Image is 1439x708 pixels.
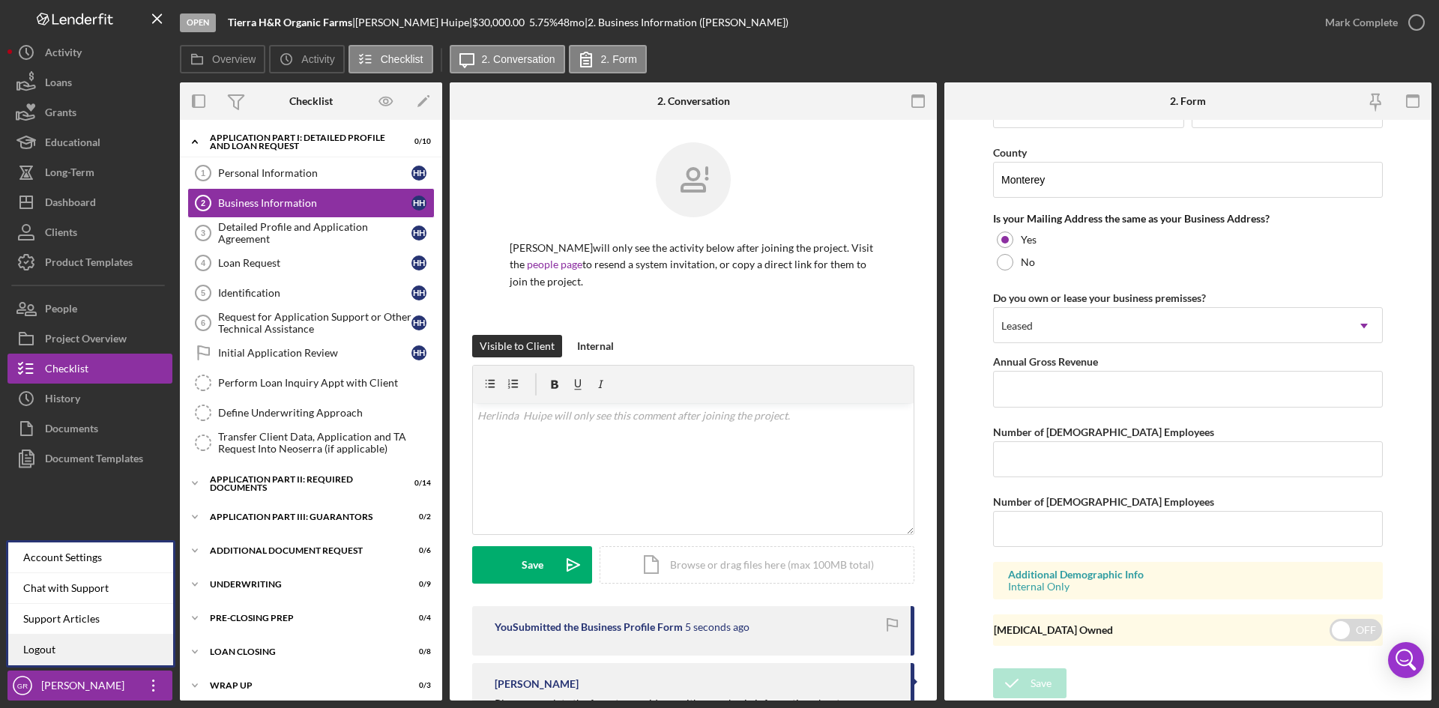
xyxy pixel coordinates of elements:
[7,444,172,473] button: Document Templates
[187,158,435,188] a: 1Personal InformationHH
[218,287,411,299] div: Identification
[45,157,94,191] div: Long-Term
[7,67,172,97] button: Loans
[7,294,172,324] button: People
[349,45,433,73] button: Checklist
[180,13,216,32] div: Open
[187,428,435,458] a: Transfer Client Data, Application and TA Request Into Neoserra (if applicable)
[228,16,352,28] b: Tierra H&R Organic Farms
[201,318,205,327] tspan: 6
[218,197,411,209] div: Business Information
[212,53,256,65] label: Overview
[527,258,582,270] a: people page
[411,196,426,211] div: H H
[450,45,565,73] button: 2. Conversation
[210,133,393,151] div: Application Part I: Detailed Profile and Loan Request
[993,355,1098,368] label: Annual Gross Revenue
[210,475,393,492] div: Application Part II: Required Documents
[1388,642,1424,678] div: Open Intercom Messenger
[45,187,96,221] div: Dashboard
[404,580,431,589] div: 0 / 9
[218,407,434,419] div: Define Underwriting Approach
[210,681,393,690] div: Wrap Up
[411,226,426,240] div: H H
[1021,256,1035,268] label: No
[994,623,1113,636] label: [MEDICAL_DATA] Owned
[218,347,411,359] div: Initial Application Review
[482,53,555,65] label: 2. Conversation
[7,97,172,127] button: Grants
[993,213,1383,225] div: Is your Mailing Address the same as your Business Address?
[7,324,172,354] a: Project Overview
[218,431,434,455] div: Transfer Client Data, Application and TA Request Into Neoserra (if applicable)
[17,682,28,690] text: GR
[8,573,173,604] div: Chat with Support
[289,95,333,107] div: Checklist
[685,621,749,633] time: 2025-08-26 00:05
[201,229,205,237] tspan: 3
[210,546,393,555] div: Additional Document Request
[411,285,426,300] div: H H
[7,37,172,67] button: Activity
[7,354,172,384] a: Checklist
[7,217,172,247] a: Clients
[480,335,555,357] div: Visible to Client
[404,512,431,521] div: 0 / 2
[7,157,172,187] button: Long-Term
[7,247,172,277] button: Product Templates
[1001,320,1033,332] div: Leased
[411,166,426,181] div: H H
[45,294,77,327] div: People
[37,671,135,704] div: [PERSON_NAME]
[7,187,172,217] a: Dashboard
[45,67,72,101] div: Loans
[187,338,435,368] a: Initial Application ReviewHH
[187,368,435,398] a: Perform Loan Inquiry Appt with Client
[45,444,143,477] div: Document Templates
[510,240,877,290] p: [PERSON_NAME] will only see the activity below after joining the project. Visit the to resend a s...
[1008,569,1368,581] div: Additional Demographic Info
[218,377,434,389] div: Perform Loan Inquiry Appt with Client
[7,384,172,414] a: History
[577,335,614,357] div: Internal
[404,479,431,488] div: 0 / 14
[601,53,637,65] label: 2. Form
[404,546,431,555] div: 0 / 6
[1170,95,1206,107] div: 2. Form
[993,426,1214,438] label: Number of [DEMOGRAPHIC_DATA] Employees
[411,255,426,270] div: H H
[8,635,173,665] a: Logout
[472,335,562,357] button: Visible to Client
[187,278,435,308] a: 5IdentificationHH
[45,37,82,71] div: Activity
[210,647,393,656] div: Loan Closing
[404,614,431,623] div: 0 / 4
[7,414,172,444] button: Documents
[558,16,585,28] div: 48 mo
[218,221,411,245] div: Detailed Profile and Application Agreement
[529,16,558,28] div: 5.75 %
[201,288,205,297] tspan: 5
[1021,234,1037,246] label: Yes
[45,217,77,251] div: Clients
[201,199,205,208] tspan: 2
[381,53,423,65] label: Checklist
[495,678,579,690] div: [PERSON_NAME]
[355,16,472,28] div: [PERSON_NAME] Huipe |
[45,127,100,161] div: Educational
[472,16,529,28] div: $30,000.00
[218,257,411,269] div: Loan Request
[45,97,76,131] div: Grants
[187,188,435,218] a: 2Business InformationHH
[7,127,172,157] a: Educational
[495,621,683,633] div: You Submitted the Business Profile Form
[45,247,133,281] div: Product Templates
